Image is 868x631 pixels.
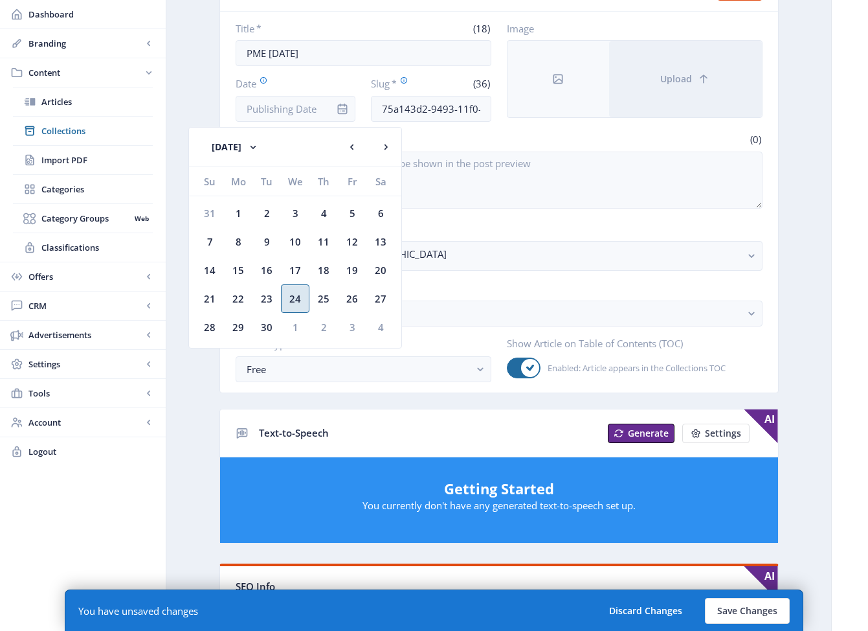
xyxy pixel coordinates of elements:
span: Text-to-Speech [259,426,329,439]
span: Articles [41,95,153,108]
label: Categories [236,222,752,236]
a: Classifications [13,233,153,262]
span: Generate [628,428,669,439]
div: 3 [338,313,366,341]
span: Account [28,416,142,429]
span: Categories [41,183,153,196]
input: this-is-how-a-slug-looks-like [371,96,491,122]
app-collection-view: Text-to-Speech [219,409,779,544]
div: You have unsaved changes [78,604,198,617]
span: SEO Info [236,580,275,593]
span: Offers [28,270,142,283]
span: Enabled: Article appears in the Collections TOC [540,360,726,376]
div: 27 [366,284,395,313]
div: Th [309,167,338,196]
div: 1 [224,199,252,227]
span: Dashboard [28,8,155,21]
span: (18) [471,22,491,35]
div: 4 [309,199,338,227]
div: 28 [195,313,224,341]
div: 22 [224,284,252,313]
div: 29 [224,313,252,341]
a: Articles [13,87,153,116]
span: Upload [660,74,692,84]
span: Classifications [41,241,153,254]
div: 14 [195,256,224,284]
div: 26 [338,284,366,313]
div: 30 [252,313,281,341]
a: Collections [13,117,153,145]
button: Free [236,356,491,382]
span: Import PDF [41,154,153,166]
label: Image [507,22,752,35]
span: AI [744,566,778,600]
nb-select-label: Pharmaceutical Market [GEOGRAPHIC_DATA] [247,246,741,262]
div: 24 [281,284,309,313]
div: 15 [224,256,252,284]
div: 20 [366,256,395,284]
div: 21 [195,284,224,313]
span: Content [28,66,142,79]
p: You currently don't have any generated text-to-speech set up. [233,499,765,512]
div: Free [247,361,470,377]
div: Su [195,167,224,196]
div: 11 [309,227,338,256]
a: New page [600,424,674,443]
div: 16 [252,256,281,284]
span: (36) [471,77,491,90]
div: 6 [366,199,395,227]
span: Advertisements [28,328,142,341]
div: 9 [252,227,281,256]
div: 23 [252,284,281,313]
button: Generate [608,424,674,443]
div: 17 [281,256,309,284]
div: 31 [195,199,224,227]
button: Upload [609,41,762,117]
div: 7 [195,227,224,256]
a: Categories [13,175,153,203]
label: Title [236,22,359,35]
div: 2 [309,313,338,341]
a: Category GroupsWeb [13,204,153,233]
div: 19 [338,256,366,284]
span: CRM [28,299,142,312]
div: 25 [309,284,338,313]
div: Fr [338,167,366,196]
a: Import PDF [13,146,153,174]
label: Date [236,76,346,91]
div: 2 [252,199,281,227]
button: Settings [682,424,750,443]
button: Save Changes [705,598,790,624]
div: 5 [338,199,366,227]
div: 1 [281,313,309,341]
label: Show Article on Table of Contents (TOC) [507,337,752,350]
div: 10 [281,227,309,256]
div: Mo [224,167,252,196]
span: Settings [705,428,741,439]
div: Tu [252,167,281,196]
span: Tools [28,387,142,400]
input: Type Article Title ... [236,40,491,66]
button: Pharmaceutical Market [GEOGRAPHIC_DATA] [236,241,762,271]
button: [DATE] [199,134,272,160]
div: 3 [281,199,309,227]
div: 13 [366,227,395,256]
div: 8 [224,227,252,256]
span: (0) [748,133,762,146]
button: Choose Classifications [236,301,762,327]
h5: Getting Started [233,478,765,499]
span: AI [744,409,778,443]
div: 12 [338,227,366,256]
span: Settings [28,358,142,371]
div: 4 [366,313,395,341]
div: Sa [366,167,395,196]
label: Classifications [236,281,752,295]
label: Slug [371,76,426,91]
nb-icon: info [336,102,349,115]
span: Collections [41,124,153,137]
span: Category Groups [41,212,130,225]
a: New page [674,424,750,443]
div: We [281,167,309,196]
nb-badge: Web [130,212,153,225]
span: Logout [28,445,155,458]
